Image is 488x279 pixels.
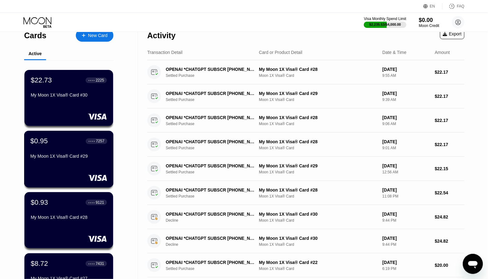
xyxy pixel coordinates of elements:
div: My Moon 1X Visa® Card #29 [259,163,377,168]
div: $0.00 [419,17,439,24]
div: Moon Credit [419,24,439,28]
div: Amount [435,50,450,55]
div: Moon 1X Visa® Card [259,218,377,223]
div: OPENAI *CHATGPT SUBSCR [PHONE_NUMBER] IESettled PurchaseMy Moon 1X Visa® Card #28Moon 1X Visa® Ca... [147,181,464,205]
div: ● ● ● ● [88,79,95,81]
div: My Moon 1X Visa® Card #28 [259,187,377,192]
div: My Moon 1X Visa® Card #28 [259,67,377,72]
div: ● ● ● ● [88,202,95,203]
div: 9:44 PM [382,218,430,223]
div: OPENAI *CHATGPT SUBSCR [PHONE_NUMBER] IE [166,67,255,72]
div: Moon 1X Visa® Card [259,146,377,150]
div: $22.73 [31,76,52,84]
div: 2225 [96,78,104,82]
div: Settled Purchase [166,194,262,198]
div: $24.82 [435,214,465,219]
div: [DATE] [382,236,430,241]
div: 7431 [96,261,104,266]
div: Settled Purchase [166,266,262,271]
div: My Moon 1X Visa® Card #22 [259,260,377,265]
div: [DATE] [382,115,430,120]
div: 9:44 PM [382,242,430,247]
div: Visa Monthly Spend Limit$2,235.53/$4,000.00 [364,17,406,28]
div: [DATE] [382,260,430,265]
div: 11:08 PM [382,194,430,198]
div: Moon 1X Visa® Card [259,122,377,126]
div: OPENAI *CHATGPT SUBSCR [PHONE_NUMBER] US [166,260,255,265]
div: 12:56 AM [382,170,430,174]
div: Cards [24,31,46,40]
div: FAQ [457,4,464,8]
div: Settled Purchase [166,170,262,174]
div: Moon 1X Visa® Card [259,170,377,174]
div: New Card [76,29,113,42]
div: Activity [147,31,176,40]
div: Visa Monthly Spend Limit [364,17,406,21]
div: My Moon 1X Visa® Card #30 [259,236,377,241]
div: $0.95● ● ● ●7257My Moon 1X Visa® Card #29 [24,131,113,187]
div: My Moon 1X Visa® Card #28 [31,215,107,220]
div: 7257 [96,139,104,143]
div: OPENAI *CHATGPT SUBSCR [PHONE_NUMBER] IESettled PurchaseMy Moon 1X Visa® Card #28Moon 1X Visa® Ca... [147,60,464,84]
div: FAQ [443,3,464,9]
div: EN [430,4,435,8]
div: 9121 [96,200,104,205]
div: $22.54 [435,190,465,195]
div: OPENAI *CHATGPT SUBSCR [PHONE_NUMBER] IESettled PurchaseMy Moon 1X Visa® Card #29Moon 1X Visa® Ca... [147,157,464,181]
div: My Moon 1X Visa® Card #29 [30,154,107,159]
div: 9:39 AM [382,97,430,102]
div: $0.93 [31,198,48,207]
div: $22.17 [435,94,465,99]
div: $22.17 [435,142,465,147]
div: $22.17 [435,70,465,75]
iframe: Кнопка запуска окна обмена сообщениями [463,254,483,274]
div: Settled Purchase [166,97,262,102]
div: My Moon 1X Visa® Card #29 [259,91,377,96]
div: Transaction Detail [147,50,182,55]
div: Date & Time [382,50,407,55]
div: [DATE] [382,187,430,192]
div: Export [440,29,464,39]
div: Export [443,31,462,36]
div: ● ● ● ● [89,140,95,142]
div: My Moon 1X Visa® Card #28 [259,139,377,144]
div: My Moon 1X Visa® Card #28 [259,115,377,120]
div: 9:55 AM [382,73,430,78]
div: OPENAI *CHATGPT SUBSCR [PHONE_NUMBER] USSettled PurchaseMy Moon 1X Visa® Card #22Moon 1X Visa® Ca... [147,253,464,277]
div: My Moon 1X Visa® Card #30 [259,212,377,217]
div: $20.00 [435,263,465,268]
div: $0.93● ● ● ●9121My Moon 1X Visa® Card #28 [24,192,113,248]
div: $22.15 [435,166,465,171]
div: Card or Product Detail [259,50,302,55]
div: OPENAI *CHATGPT SUBSCR [PHONE_NUMBER] IEDeclineMy Moon 1X Visa® Card #30Moon 1X Visa® Card[DATE]9... [147,229,464,253]
div: Moon 1X Visa® Card [259,73,377,78]
div: $24.82 [435,239,465,244]
div: EN [423,3,443,9]
div: ● ● ● ● [88,263,95,265]
div: 9:01 AM [382,146,430,150]
div: $2,235.53 / $4,000.00 [370,23,401,26]
div: [DATE] [382,212,430,217]
div: OPENAI *CHATGPT SUBSCR [PHONE_NUMBER] IESettled PurchaseMy Moon 1X Visa® Card #28Moon 1X Visa® Ca... [147,108,464,133]
div: [DATE] [382,91,430,96]
div: Decline [166,218,262,223]
div: Moon 1X Visa® Card [259,194,377,198]
div: OPENAI *CHATGPT SUBSCR [PHONE_NUMBER] IESettled PurchaseMy Moon 1X Visa® Card #28Moon 1X Visa® Ca... [147,133,464,157]
div: Active [29,51,42,56]
div: OPENAI *CHATGPT SUBSCR [PHONE_NUMBER] IE [166,115,255,120]
div: OPENAI *CHATGPT SUBSCR [PHONE_NUMBER] IESettled PurchaseMy Moon 1X Visa® Card #29Moon 1X Visa® Ca... [147,84,464,108]
div: OPENAI *CHATGPT SUBSCR [PHONE_NUMBER] IE [166,139,255,144]
div: Moon 1X Visa® Card [259,242,377,247]
div: Decline [166,242,262,247]
div: OPENAI *CHATGPT SUBSCR [PHONE_NUMBER] IE [166,212,255,217]
div: OPENAI *CHATGPT SUBSCR [PHONE_NUMBER] IE [166,163,255,168]
div: $0.95 [30,137,48,145]
div: My Moon 1X Visa® Card #30 [31,92,107,97]
div: Settled Purchase [166,73,262,78]
div: Settled Purchase [166,122,262,126]
div: Moon 1X Visa® Card [259,266,377,271]
div: Settled Purchase [166,146,262,150]
div: [DATE] [382,139,430,144]
div: $22.73● ● ● ●2225My Moon 1X Visa® Card #30 [24,70,113,126]
div: [DATE] [382,67,430,72]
